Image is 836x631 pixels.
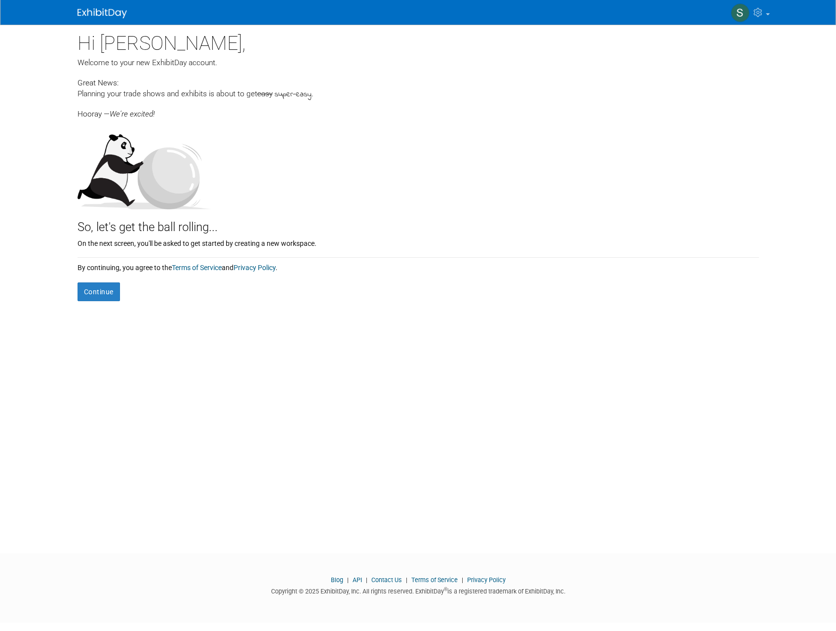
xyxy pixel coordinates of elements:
div: Hooray — [78,100,759,119]
span: easy [257,89,273,98]
span: | [345,576,351,584]
a: Terms of Service [411,576,458,584]
div: Welcome to your new ExhibitDay account. [78,57,759,68]
sup: ® [444,587,447,592]
div: So, let's get the ball rolling... [78,209,759,236]
img: ExhibitDay [78,8,127,18]
a: Terms of Service [172,264,222,272]
div: Great News: [78,77,759,88]
a: API [353,576,362,584]
div: Planning your trade shows and exhibits is about to get . [78,88,759,100]
a: Privacy Policy [234,264,276,272]
div: By continuing, you agree to the and . [78,258,759,273]
a: Blog [331,576,343,584]
span: | [403,576,410,584]
span: | [459,576,466,584]
span: super-easy [275,89,312,100]
img: Sean Smith [731,3,750,22]
div: Hi [PERSON_NAME], [78,25,759,57]
img: Let's get the ball rolling [78,124,211,209]
div: On the next screen, you'll be asked to get started by creating a new workspace. [78,236,759,248]
a: Contact Us [371,576,402,584]
span: We're excited! [110,110,155,118]
span: | [363,576,370,584]
button: Continue [78,282,120,301]
a: Privacy Policy [467,576,506,584]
